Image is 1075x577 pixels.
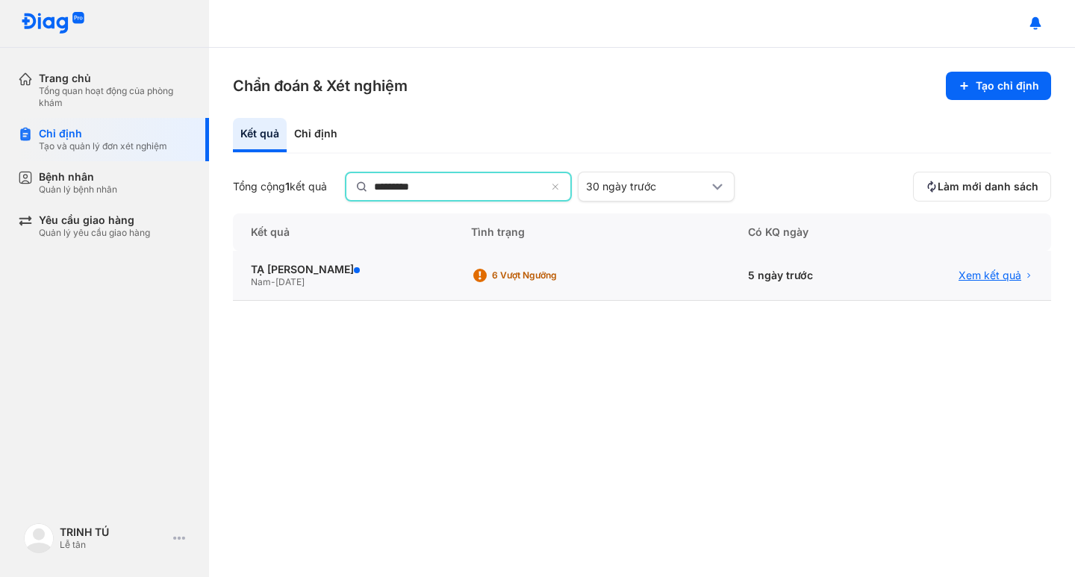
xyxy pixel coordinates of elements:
div: 5 ngày trước [730,251,883,301]
div: Trang chủ [39,72,191,85]
div: 30 ngày trước [586,180,708,193]
button: Tạo chỉ định [946,72,1051,100]
div: Kết quả [233,118,287,152]
span: Làm mới danh sách [938,180,1038,193]
img: logo [24,523,54,553]
div: Chỉ định [39,127,167,140]
div: TẠ [PERSON_NAME] [251,263,435,276]
div: Yêu cầu giao hàng [39,213,150,227]
div: Quản lý bệnh nhân [39,184,117,196]
button: Làm mới danh sách [913,172,1051,202]
span: 1 [285,180,290,193]
div: Có KQ ngày [730,213,883,251]
span: Xem kết quả [959,269,1021,282]
div: Quản lý yêu cầu giao hàng [39,227,150,239]
div: Tình trạng [453,213,730,251]
img: logo [21,12,85,35]
h3: Chẩn đoán & Xét nghiệm [233,75,408,96]
div: 6 Vượt ngưỡng [492,269,611,281]
div: Bệnh nhân [39,170,117,184]
span: [DATE] [275,276,305,287]
div: Tổng cộng kết quả [233,180,327,193]
div: Kết quả [233,213,453,251]
div: TRINH TÚ [60,525,167,539]
div: Chỉ định [287,118,345,152]
span: - [271,276,275,287]
div: Lễ tân [60,539,167,551]
div: Tạo và quản lý đơn xét nghiệm [39,140,167,152]
div: Tổng quan hoạt động của phòng khám [39,85,191,109]
span: Nam [251,276,271,287]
